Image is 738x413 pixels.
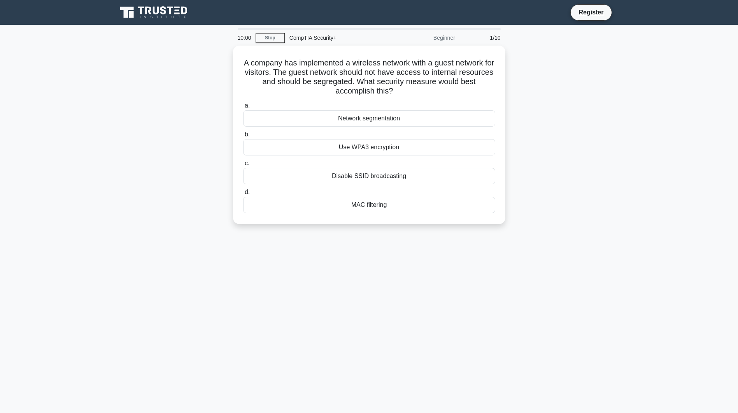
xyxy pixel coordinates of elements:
div: CompTIA Security+ [285,30,392,46]
div: 1/10 [460,30,505,46]
span: a. [245,102,250,109]
div: Network segmentation [243,110,495,127]
a: Stop [256,33,285,43]
h5: A company has implemented a wireless network with a guest network for visitors. The guest network... [242,58,496,96]
a: Register [574,7,608,17]
div: MAC filtering [243,197,495,213]
span: b. [245,131,250,138]
div: 10:00 [233,30,256,46]
div: Beginner [392,30,460,46]
span: d. [245,189,250,195]
div: Disable SSID broadcasting [243,168,495,184]
div: Use WPA3 encryption [243,139,495,155]
span: c. [245,160,249,166]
